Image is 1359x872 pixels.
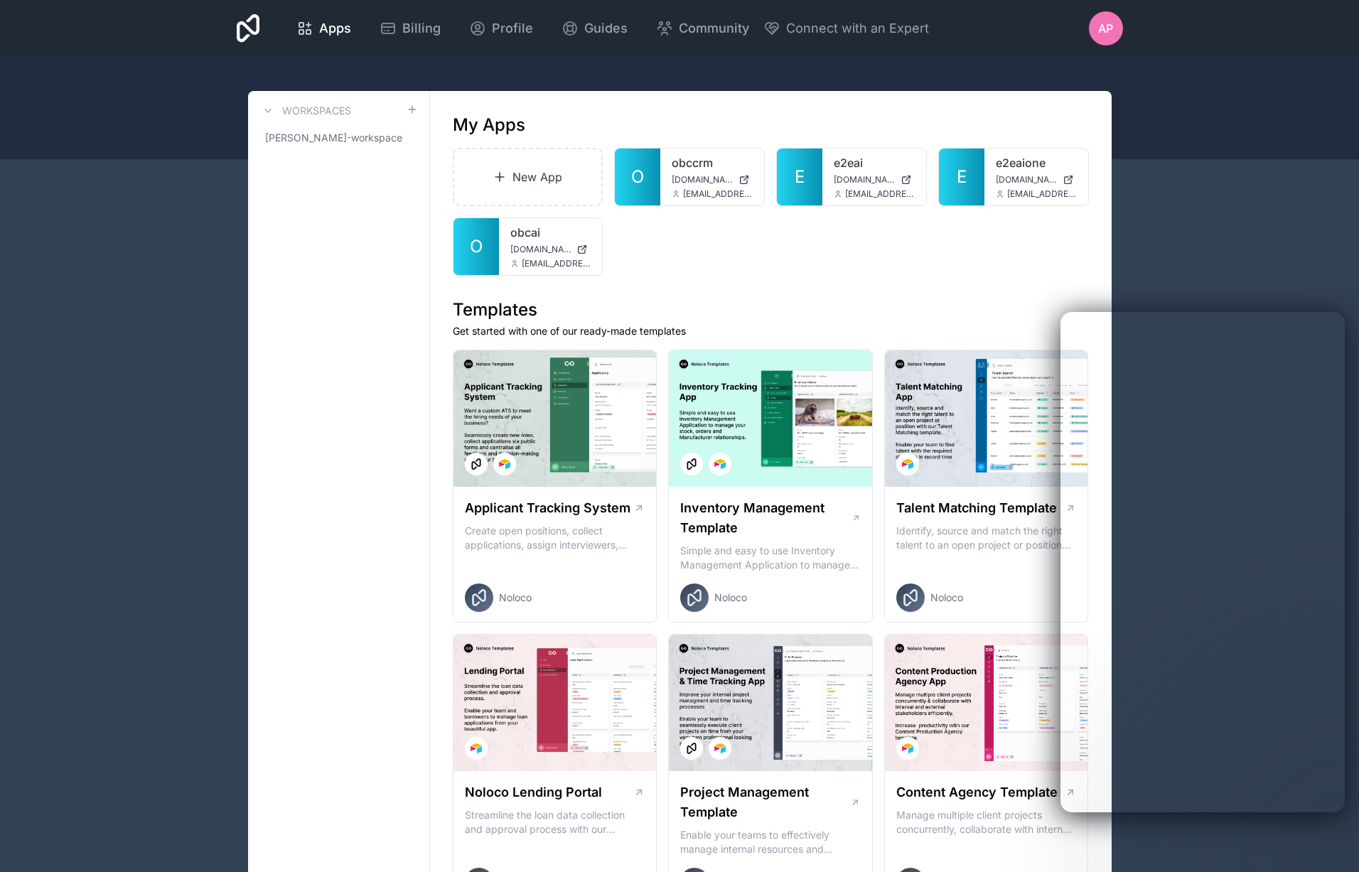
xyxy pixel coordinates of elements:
[896,808,1077,836] p: Manage multiple client projects concurrently, collaborate with internal and external stakeholders...
[584,18,628,38] span: Guides
[795,166,805,188] span: E
[996,174,1077,185] a: [DOMAIN_NAME]
[458,13,544,44] a: Profile
[465,782,602,802] h1: Noloco Lending Portal
[465,808,645,836] p: Streamline the loan data collection and approval process with our Lending Portal template.
[896,524,1077,552] p: Identify, source and match the right talent to an open project or position with our Talent Matchi...
[1007,188,1077,200] span: [EMAIL_ADDRESS][DOMAIN_NAME]
[492,18,533,38] span: Profile
[259,125,418,151] a: [PERSON_NAME]-workspace
[996,154,1077,171] a: e2eaione
[471,743,482,754] img: Airtable Logo
[550,13,639,44] a: Guides
[265,131,402,145] span: [PERSON_NAME]-workspace
[522,258,591,269] span: [EMAIL_ADDRESS][DOMAIN_NAME]
[510,224,591,241] a: obcai
[672,174,733,185] span: [DOMAIN_NAME]
[465,498,630,518] h1: Applicant Tracking System
[834,154,915,171] a: e2eai
[1098,20,1113,37] span: AP
[902,743,913,754] img: Airtable Logo
[402,18,441,38] span: Billing
[1060,312,1345,812] iframe: Intercom live chat
[777,149,822,205] a: E
[834,174,895,185] span: [DOMAIN_NAME]
[499,458,510,470] img: Airtable Logo
[631,166,644,188] span: O
[282,104,351,118] h3: Workspaces
[939,149,984,205] a: E
[683,188,753,200] span: [EMAIL_ADDRESS][DOMAIN_NAME]
[930,591,963,605] span: Noloco
[615,149,660,205] a: O
[285,13,362,44] a: Apps
[714,458,726,470] img: Airtable Logo
[845,188,915,200] span: [EMAIL_ADDRESS][DOMAIN_NAME]
[319,18,351,38] span: Apps
[834,174,915,185] a: [DOMAIN_NAME]
[672,174,753,185] a: [DOMAIN_NAME]
[680,782,850,822] h1: Project Management Template
[896,498,1057,518] h1: Talent Matching Template
[714,591,747,605] span: Noloco
[957,166,967,188] span: E
[714,743,726,754] img: Airtable Logo
[679,18,749,38] span: Community
[465,524,645,552] p: Create open positions, collect applications, assign interviewers, centralise candidate feedback a...
[453,114,525,136] h1: My Apps
[645,13,761,44] a: Community
[786,18,929,38] span: Connect with an Expert
[453,148,603,206] a: New App
[259,102,351,119] a: Workspaces
[368,13,452,44] a: Billing
[499,591,532,605] span: Noloco
[470,235,483,258] span: O
[896,782,1058,802] h1: Content Agency Template
[672,154,753,171] a: obccrm
[996,174,1057,185] span: [DOMAIN_NAME]
[510,244,591,255] a: [DOMAIN_NAME]
[902,458,913,470] img: Airtable Logo
[453,218,499,275] a: O
[680,828,861,856] p: Enable your teams to effectively manage internal resources and execute client projects on time.
[453,324,1089,338] p: Get started with one of our ready-made templates
[510,244,571,255] span: [DOMAIN_NAME]
[763,18,929,38] button: Connect with an Expert
[453,298,1089,321] h1: Templates
[680,498,851,538] h1: Inventory Management Template
[1311,824,1345,858] iframe: Intercom live chat
[680,544,861,572] p: Simple and easy to use Inventory Management Application to manage your stock, orders and Manufact...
